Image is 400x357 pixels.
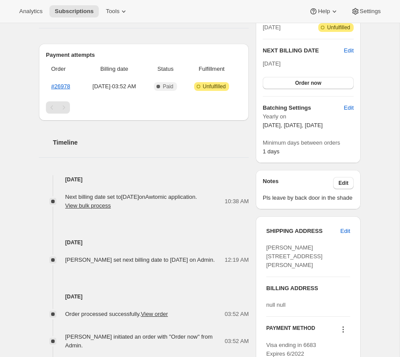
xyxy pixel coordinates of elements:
[263,104,344,112] h6: Batching Settings
[51,83,70,90] a: #26978
[335,224,355,238] button: Edit
[39,175,249,184] h4: [DATE]
[65,311,168,317] span: Order processed successfully.
[263,77,354,89] button: Order now
[46,101,242,114] nav: Pagination
[295,80,321,87] span: Order now
[318,8,330,15] span: Help
[266,284,350,293] h3: BILLING ADDRESS
[263,122,323,128] span: [DATE], [DATE], [DATE]
[263,139,354,147] span: Minimum days between orders
[65,202,111,209] button: View bulk process
[263,148,279,155] span: 1 days
[150,65,181,73] span: Status
[14,5,48,17] button: Analytics
[327,24,350,31] span: Unfulfilled
[49,5,99,17] button: Subscriptions
[333,177,354,189] button: Edit
[225,337,249,346] span: 03:52 AM
[266,325,315,336] h3: PAYMENT METHOD
[101,5,133,17] button: Tools
[266,227,341,236] h3: SHIPPING ADDRESS
[65,256,215,263] span: [PERSON_NAME] set next billing date to [DATE] on Admin.
[39,292,249,301] h4: [DATE]
[344,46,354,55] button: Edit
[84,65,144,73] span: Billing date
[266,342,316,357] span: Visa ending in 6683 Expires 6/2022
[65,194,197,209] span: Next billing date set to [DATE] on Awtomic application .
[84,82,144,91] span: [DATE] · 03:52 AM
[39,238,249,247] h4: [DATE]
[53,138,249,147] h2: Timeline
[65,333,212,349] span: [PERSON_NAME] initiated an order with "Order now" from Admin.
[106,8,119,15] span: Tools
[203,83,226,90] span: Unfulfilled
[263,112,354,121] span: Yearly on
[46,51,242,59] h2: Payment attempts
[263,177,333,189] h3: Notes
[341,227,350,236] span: Edit
[19,8,42,15] span: Analytics
[339,101,359,115] button: Edit
[360,8,381,15] span: Settings
[46,59,82,79] th: Order
[225,197,249,206] span: 10:38 AM
[266,302,285,308] span: null null
[263,23,281,32] span: [DATE]
[304,5,344,17] button: Help
[263,46,344,55] h2: NEXT BILLING DATE
[263,60,281,67] span: [DATE]
[141,311,168,317] a: View order
[187,65,237,73] span: Fulfillment
[344,104,354,112] span: Edit
[225,310,249,319] span: 03:52 AM
[266,244,323,268] span: [PERSON_NAME] [STREET_ADDRESS][PERSON_NAME]
[163,83,173,90] span: Paid
[55,8,94,15] span: Subscriptions
[263,194,354,202] span: Pls leave by back door in the shade
[346,5,386,17] button: Settings
[338,180,348,187] span: Edit
[225,256,249,264] span: 12:19 AM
